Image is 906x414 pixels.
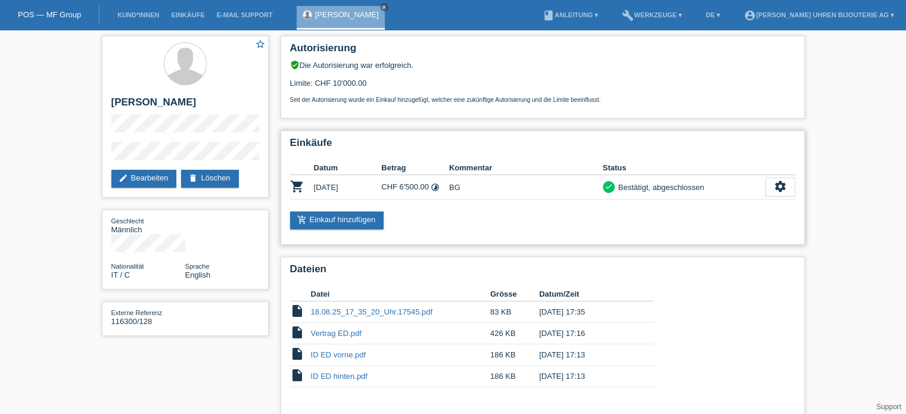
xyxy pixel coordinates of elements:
i: delete [188,173,198,183]
i: build [622,10,634,21]
i: star_border [255,39,266,49]
i: check [605,182,613,191]
div: Männlich [111,216,185,234]
a: DE ▾ [700,11,726,18]
span: Sprache [185,263,210,270]
i: add_shopping_cart [297,215,307,225]
td: [DATE] [314,175,382,200]
a: close [380,3,388,11]
a: E-Mail Support [211,11,279,18]
a: Vertrag ED.pdf [311,329,362,338]
i: verified_user [290,60,300,70]
a: POS — MF Group [18,10,81,19]
a: add_shopping_cartEinkauf hinzufügen [290,211,384,229]
i: POSP00026268 [290,179,304,194]
p: Seit der Autorisierung wurde ein Einkauf hinzugefügt, welcher eine zukünftige Autorisierung und d... [290,97,795,103]
th: Status [603,161,765,175]
th: Datum [314,161,382,175]
th: Grösse [490,287,539,301]
a: star_border [255,39,266,51]
h2: Dateien [290,263,795,281]
a: Support [876,403,901,411]
i: insert_drive_file [290,368,304,382]
td: 186 KB [490,344,539,366]
td: [DATE] 17:16 [539,323,637,344]
a: 18.08.25_17_35_20_Uhr.17545.pdf [311,307,433,316]
a: bookAnleitung ▾ [537,11,604,18]
div: Limite: CHF 10'000.00 [290,70,795,103]
th: Betrag [381,161,449,175]
span: Nationalität [111,263,144,270]
th: Datum/Zeit [539,287,637,301]
div: Die Autorisierung war erfolgreich. [290,60,795,70]
h2: Autorisierung [290,42,795,60]
i: insert_drive_file [290,347,304,361]
i: edit [119,173,128,183]
td: 186 KB [490,366,539,387]
td: [DATE] 17:13 [539,344,637,366]
td: [DATE] 17:13 [539,366,637,387]
span: Externe Referenz [111,309,163,316]
a: editBearbeiten [111,170,177,188]
h2: Einkäufe [290,137,795,155]
a: ID ED hinten.pdf [311,372,368,381]
i: 24 Raten [431,183,440,192]
h2: [PERSON_NAME] [111,97,259,114]
i: insert_drive_file [290,304,304,318]
td: CHF 6'500.00 [381,175,449,200]
a: deleteLöschen [181,170,238,188]
a: [PERSON_NAME] [315,10,379,19]
td: 426 KB [490,323,539,344]
th: Datei [311,287,490,301]
a: Einkäufe [165,11,210,18]
i: book [543,10,555,21]
i: account_circle [744,10,756,21]
i: settings [774,180,787,193]
th: Kommentar [449,161,603,175]
td: BG [449,175,603,200]
span: Italien / C / 01.02.2013 [111,270,130,279]
a: buildWerkzeuge ▾ [616,11,688,18]
td: 83 KB [490,301,539,323]
div: Bestätigt, abgeschlossen [615,181,705,194]
a: ID ED vorne.pdf [311,350,366,359]
span: Geschlecht [111,217,144,225]
a: Kund*innen [111,11,165,18]
td: [DATE] 17:35 [539,301,637,323]
div: 116300/128 [111,308,185,326]
i: close [381,4,387,10]
a: account_circle[PERSON_NAME] Uhren Bijouterie AG ▾ [738,11,900,18]
i: insert_drive_file [290,325,304,340]
span: English [185,270,211,279]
